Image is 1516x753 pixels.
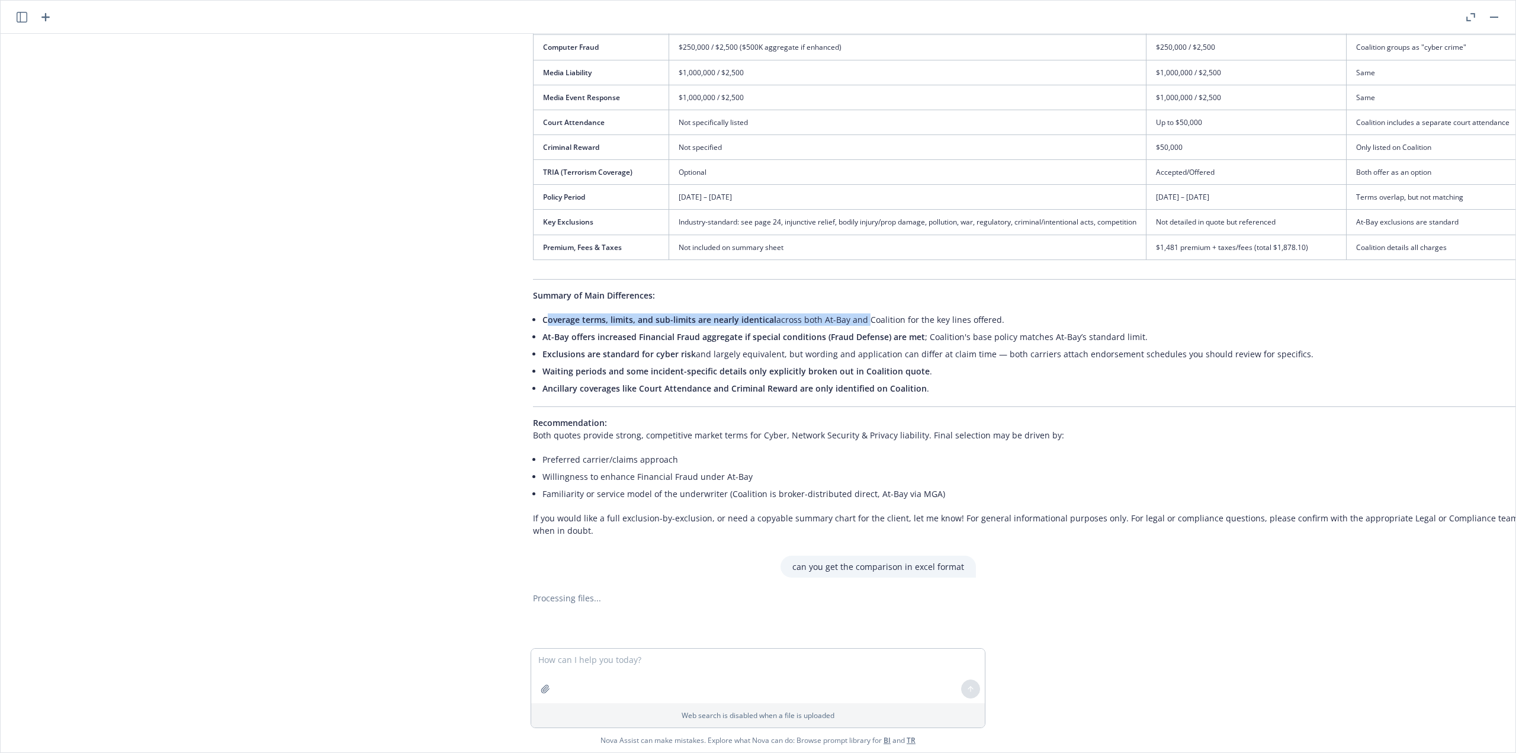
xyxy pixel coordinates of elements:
[1146,185,1347,210] td: [DATE] – [DATE]
[669,210,1146,235] td: Industry-standard: see page 24, injunctive relief, bodily injury/prop damage, pollution, war, reg...
[669,35,1146,60] td: $250,000 / $2,500 ($500K aggregate if enhanced)
[1146,160,1347,185] td: Accepted/Offered
[907,735,916,745] a: TR
[884,735,891,745] a: BI
[542,314,776,325] span: Coverage terms, limits, and sub-limits are nearly identical
[533,290,655,301] span: Summary of Main Differences:
[543,242,622,252] span: Premium, Fees & Taxes
[1146,85,1347,110] td: $1,000,000 / $2,500
[1146,35,1347,60] td: $250,000 / $2,500
[1146,135,1347,160] td: $50,000
[543,92,620,102] span: Media Event Response
[669,185,1146,210] td: [DATE] – [DATE]
[542,366,930,377] span: Waiting periods and some incident-specific details only explicitly broken out in Coalition quote
[542,383,927,394] span: Ancillary coverages like Court Attendance and Criminal Reward are only identified on Coalition
[543,42,599,52] span: Computer Fraud
[669,160,1146,185] td: Optional
[1146,60,1347,85] td: $1,000,000 / $2,500
[543,167,632,177] span: TRIA (Terrorism Coverage)
[538,710,978,720] p: Web search is disabled when a file is uploaded
[542,331,925,342] span: At-Bay offers increased Financial Fraud aggregate if special conditions (Fraud Defense) are met
[669,235,1146,259] td: Not included on summary sheet
[543,68,592,78] span: Media Liability
[1146,210,1347,235] td: Not detailed in quote but referenced
[669,110,1146,134] td: Not specifically listed
[1146,235,1347,259] td: $1,481 premium + taxes/fees (total $1,878.10)
[5,728,1511,752] span: Nova Assist can make mistakes. Explore what Nova can do: Browse prompt library for and
[669,60,1146,85] td: $1,000,000 / $2,500
[521,592,976,604] div: Processing files...
[542,348,696,360] span: Exclusions are standard for cyber risk
[1146,110,1347,134] td: Up to $50,000
[543,117,605,127] span: Court Attendance
[543,142,599,152] span: Criminal Reward
[669,85,1146,110] td: $1,000,000 / $2,500
[792,560,964,573] p: can you get the comparison in excel format
[543,217,593,227] span: Key Exclusions
[669,135,1146,160] td: Not specified
[533,417,607,428] span: Recommendation:
[543,192,585,202] span: Policy Period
